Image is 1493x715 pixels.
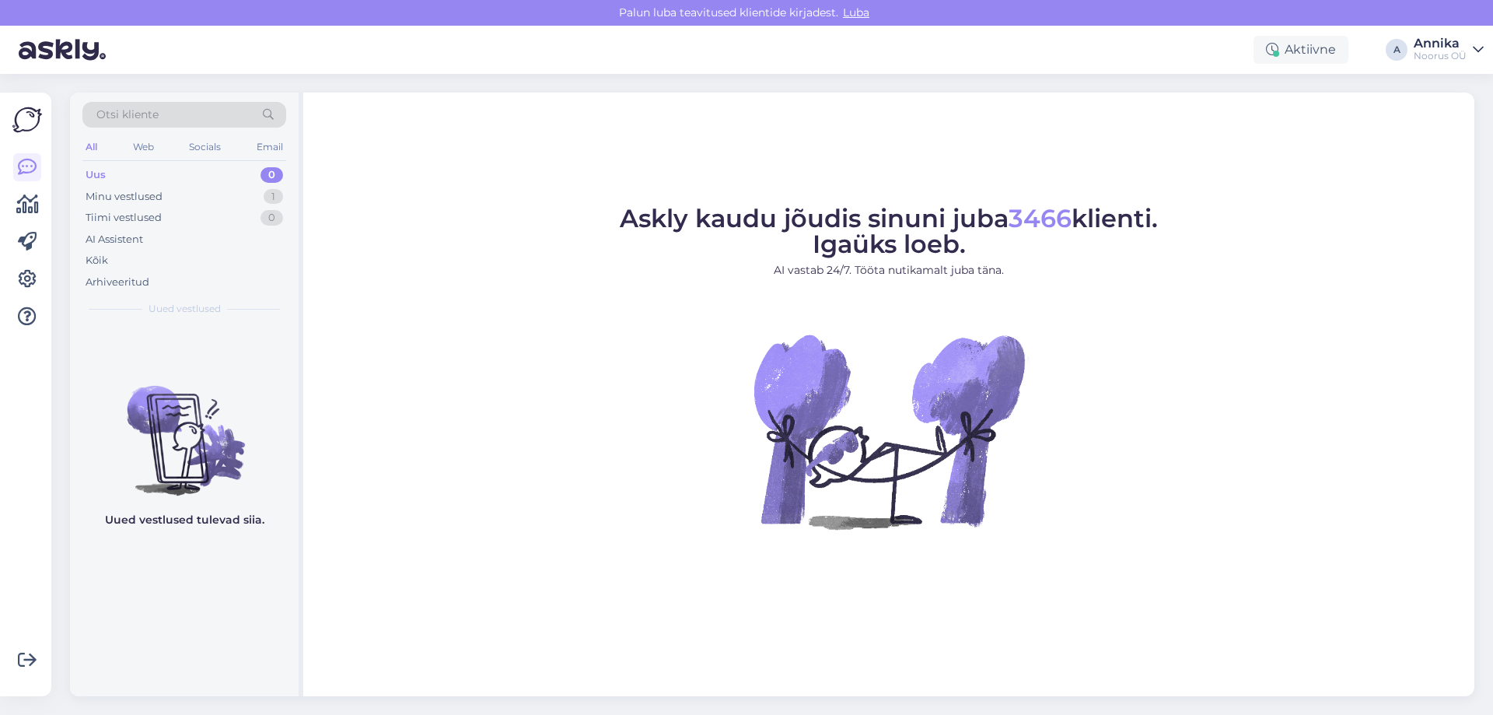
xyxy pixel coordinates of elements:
[1414,37,1484,62] a: AnnikaNoorus OÜ
[86,253,108,268] div: Kõik
[620,203,1158,259] span: Askly kaudu jõudis sinuni juba klienti. Igaüks loeb.
[264,189,283,205] div: 1
[1386,39,1407,61] div: A
[70,358,299,498] img: No chats
[1253,36,1348,64] div: Aktiivne
[86,232,143,247] div: AI Assistent
[186,137,224,157] div: Socials
[86,167,106,183] div: Uus
[130,137,157,157] div: Web
[86,189,163,205] div: Minu vestlused
[620,262,1158,279] p: AI vastab 24/7. Tööta nutikamalt juba täna.
[12,105,42,135] img: Askly Logo
[149,302,221,316] span: Uued vestlused
[82,137,100,157] div: All
[1009,203,1072,233] span: 3466
[253,137,286,157] div: Email
[86,275,149,290] div: Arhiveeritud
[749,291,1029,571] img: No Chat active
[1414,37,1467,50] div: Annika
[260,210,283,226] div: 0
[96,107,159,123] span: Otsi kliente
[260,167,283,183] div: 0
[1414,50,1467,62] div: Noorus OÜ
[105,512,264,528] p: Uued vestlused tulevad siia.
[838,5,874,19] span: Luba
[86,210,162,226] div: Tiimi vestlused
